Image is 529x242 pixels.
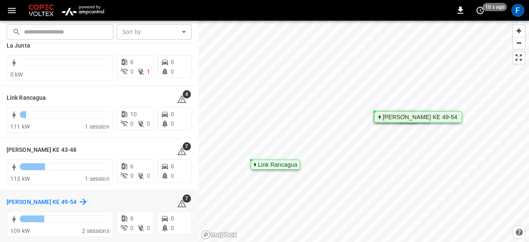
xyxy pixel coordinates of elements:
[171,68,174,75] span: 0
[183,194,191,203] span: 7
[10,175,30,182] span: 113 kW
[7,41,30,50] h6: La Junta
[130,215,133,222] span: 6
[171,215,174,222] span: 0
[171,120,174,127] span: 0
[474,4,487,17] button: set refresh interval
[251,160,300,170] div: Map marker
[201,230,237,240] a: Mapbox homepage
[383,115,458,120] div: [PERSON_NAME] KE 49-54
[10,71,23,78] span: 0 kW
[183,90,191,98] span: 4
[171,111,174,117] span: 0
[130,225,133,231] span: 0
[147,225,150,231] span: 0
[130,173,133,179] span: 0
[27,2,55,18] img: Customer Logo
[130,59,133,65] span: 6
[130,111,137,117] span: 10
[7,93,46,103] h6: Link Rancagua
[130,120,133,127] span: 0
[513,25,525,37] button: Zoom in
[7,198,76,207] h6: Loza Colon KE 49-54
[82,228,110,234] span: 2 sessions
[171,173,174,179] span: 0
[511,4,524,17] div: profile-icon
[130,163,133,170] span: 6
[147,120,150,127] span: 0
[171,163,174,170] span: 0
[171,225,174,231] span: 0
[85,123,109,130] span: 1 session
[183,142,191,151] span: 7
[147,68,150,75] span: 1
[10,228,30,234] span: 109 kW
[171,59,174,65] span: 0
[147,173,150,179] span: 0
[7,146,76,155] h6: Loza Colon KE 43-48
[130,68,133,75] span: 0
[483,3,507,11] span: 10 s ago
[374,111,462,123] div: Map marker
[10,123,30,130] span: 111 kW
[258,162,297,167] div: Link Rancagua
[198,21,529,242] canvas: Map
[85,175,109,182] span: 1 session
[59,2,107,18] img: ampcontrol.io logo
[513,37,525,49] button: Zoom out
